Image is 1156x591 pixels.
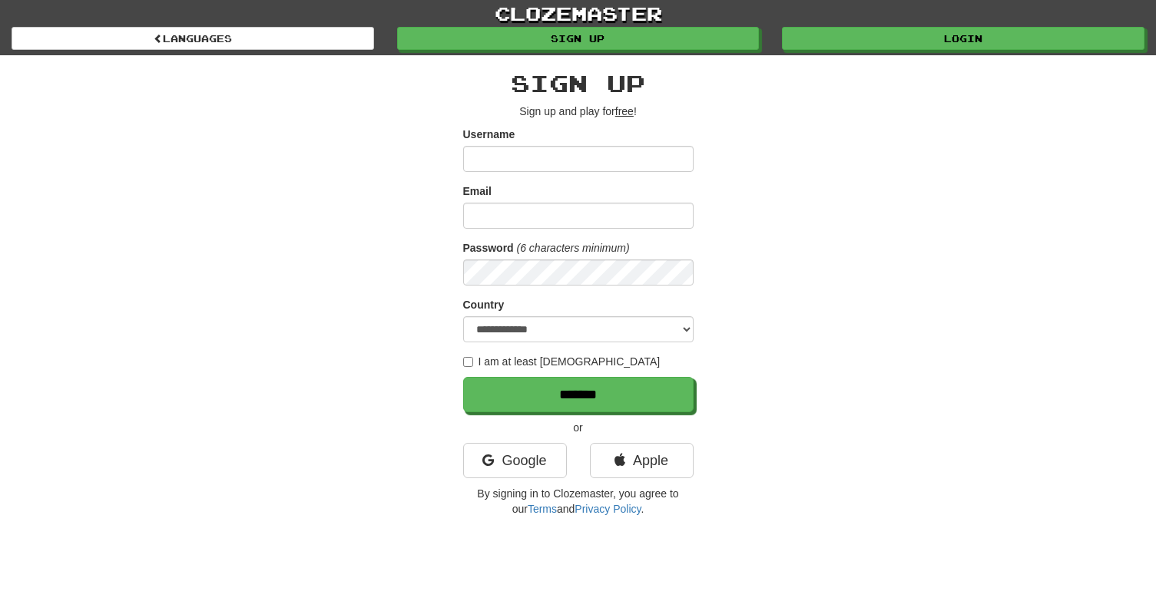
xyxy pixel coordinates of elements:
[517,242,630,254] em: (6 characters minimum)
[397,27,760,50] a: Sign up
[615,105,634,117] u: free
[528,503,557,515] a: Terms
[782,27,1144,50] a: Login
[463,183,492,199] label: Email
[463,71,694,96] h2: Sign up
[463,443,567,478] a: Google
[590,443,694,478] a: Apple
[575,503,641,515] a: Privacy Policy
[463,297,505,312] label: Country
[463,486,694,517] p: By signing in to Clozemaster, you agree to our and .
[12,27,374,50] a: Languages
[463,420,694,435] p: or
[463,357,473,367] input: I am at least [DEMOGRAPHIC_DATA]
[463,240,514,256] label: Password
[463,354,661,369] label: I am at least [DEMOGRAPHIC_DATA]
[463,104,694,119] p: Sign up and play for !
[463,127,515,142] label: Username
